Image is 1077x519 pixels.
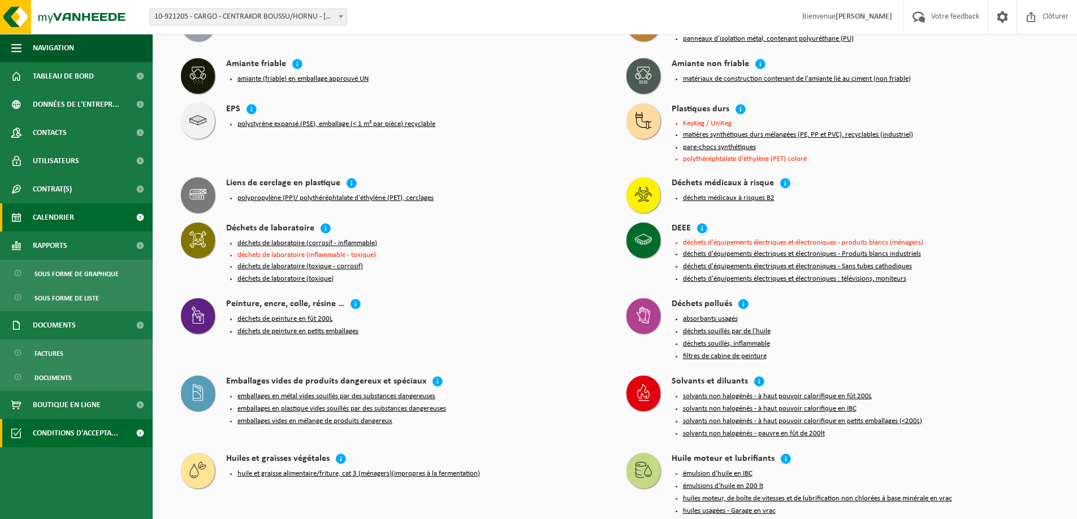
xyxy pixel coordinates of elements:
[33,34,74,62] span: Navigation
[237,251,604,259] li: déchets de laboratoire (inflammable - toxique)
[683,494,952,503] button: huiles moteur, de boîte de vitesses et de lubrification non chlorées à base minérale en vrac
[149,8,347,25] span: 10-921205 - CARGO - CENTRAKOR BOUSSU/HORNU - HORNU
[237,194,434,203] button: polypropylène (PP)/ polythéréphtalate d'éthylène (PET), cerclages
[683,507,776,516] button: huiles usagées - Garage en vrac
[33,90,119,119] span: Données de l'entrepr...
[683,417,922,426] button: solvants non halogénés - à haut pouvoir calorifique en petits emballages (<200L)
[683,262,912,271] button: déchets d'équipements électriques et électroniques - Sans tubes cathodiques
[226,453,330,466] h4: Huiles et graisses végétales
[683,239,1049,246] li: déchets d'équipements électriques et électroniques - produits blancs (ménagers)
[683,315,738,324] button: absorbants usagés
[683,194,775,203] button: déchets médicaux à risques B2
[672,453,775,466] h4: Huile moteur et lubrifiants
[237,75,369,84] button: amiante (friable) en emballage approuvé UN
[3,287,150,308] a: Sous forme de liste
[836,12,892,21] strong: [PERSON_NAME]
[226,298,344,311] h4: Peinture, encre, colle, résine …
[237,469,480,478] button: huile et graisse alimentaire/friture, cat 3 (ménagers)(impropres à la fermentation)
[226,58,286,71] h4: Amiante friable
[237,274,334,284] button: déchets de laboratoire (toxique)
[683,392,872,401] button: solvants non halogénés - à haut pouvoir calorifique en fût 200L
[237,262,363,271] button: déchets de laboratoire (toxique - corrosif)
[237,327,358,336] button: déchets de peinture en petits emballages
[683,143,756,152] button: pare-chocs synthétiques
[33,391,101,419] span: Boutique en ligne
[33,311,76,339] span: Documents
[683,130,913,139] button: matières synthétiques durs mélangées (PE, PP et PVC), recyclables (industriel)
[34,263,119,285] span: Sous forme de graphique
[226,376,426,389] h4: Emballages vides de produits dangereux et spéciaux
[237,404,446,413] button: emballages en plastique vides souillés par des substances dangereuses
[237,417,392,426] button: emballages vides en mélange de produits dangereux
[33,232,67,260] span: Rapports
[683,404,857,413] button: solvants non halogénés - à haut pouvoir calorifique en IBC
[683,34,854,43] button: panneaux d'isolation métal, contenant polyuréthane (PU)
[683,75,911,84] button: matériaux de construction contenant de l'amiante lié au ciment (non friable)
[237,315,332,324] button: déchets de peinture en fût 200L
[33,175,72,203] span: Contrat(s)
[33,62,94,90] span: Tableau de bord
[237,120,435,129] button: polystyrène expansé (PSE), emballage (< 1 m² par pièce) recyclable
[226,103,240,116] h4: EPS
[672,223,691,235] h4: DEEE
[683,339,770,348] button: déchets souillés, inflammable
[33,119,67,147] span: Contacts
[3,367,150,388] a: Documents
[683,352,767,361] button: filtres de cabine de peinture
[683,274,906,284] button: déchets d'équipements électriques et électroniques : télévisions, moniteurs
[683,250,921,259] button: déchets d'équipements électriques et électroniques - Produits blancs industriels
[33,147,79,175] span: Utilisateurs
[3,342,150,364] a: Factures
[34,367,72,389] span: Documents
[683,155,1049,163] li: polythéréphtalate d'éthylène (PET) coloré
[237,239,377,248] button: déchets de laboratoire (corrosif - inflammable)
[226,223,314,235] h4: Déchets de laboratoire
[34,287,99,309] span: Sous forme de liste
[34,343,63,364] span: Factures
[3,263,150,284] a: Sous forme de graphique
[683,327,771,336] button: déchets souillés par de l'huile
[683,482,763,491] button: émulsions d'huile en 200 lt
[33,419,118,447] span: Conditions d'accepta...
[683,120,1049,127] li: KeyKeg / UniKeg
[683,429,825,438] button: solvants non halogénés - pauvre en fût de 200lt
[672,177,774,190] h4: Déchets médicaux à risque
[683,469,752,478] button: émulsion d'huile en IBC
[33,203,74,232] span: Calendrier
[672,376,748,389] h4: Solvants et diluants
[237,392,435,401] button: emballages en métal vides souillés par des substances dangereuses
[672,103,729,116] h4: Plastiques durs
[226,177,340,190] h4: Liens de cerclage en plastique
[672,298,732,311] h4: Déchets pollués
[672,58,749,71] h4: Amiante non friable
[150,9,347,25] span: 10-921205 - CARGO - CENTRAKOR BOUSSU/HORNU - HORNU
